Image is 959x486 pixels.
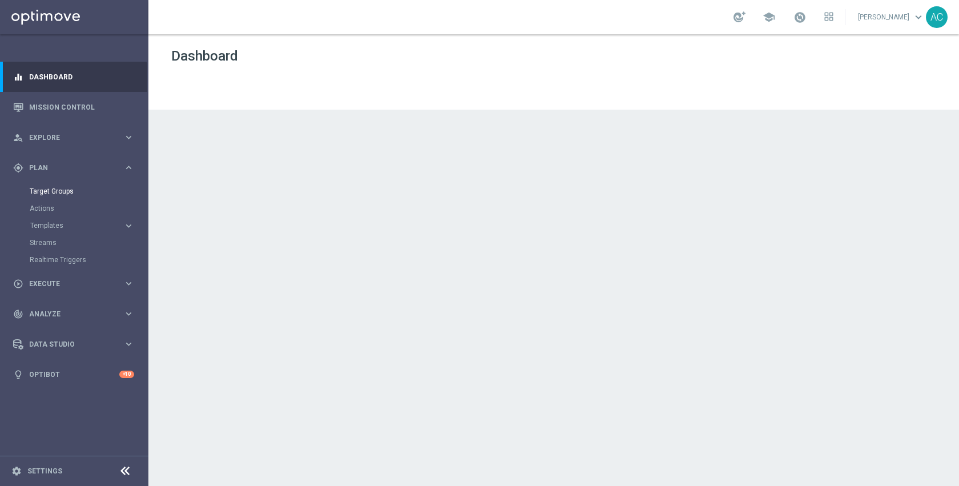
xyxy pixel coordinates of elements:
a: Optibot [29,359,119,389]
div: Data Studio [13,339,123,350]
i: settings [11,466,22,476]
a: Settings [27,468,62,475]
div: Optibot [13,359,134,389]
div: Mission Control [13,92,134,122]
span: Plan [29,164,123,171]
i: keyboard_arrow_right [123,339,134,350]
div: Analyze [13,309,123,319]
i: keyboard_arrow_right [123,308,134,319]
span: Explore [29,134,123,141]
a: Mission Control [29,92,134,122]
div: Dashboard [13,62,134,92]
div: Target Groups [30,183,147,200]
i: track_changes [13,309,23,319]
div: Actions [30,200,147,217]
div: Plan [13,163,123,173]
div: Streams [30,234,147,251]
div: Explore [13,132,123,143]
div: Realtime Triggers [30,251,147,268]
span: keyboard_arrow_down [912,11,925,23]
i: keyboard_arrow_right [123,220,134,231]
button: equalizer Dashboard [13,73,135,82]
i: lightbulb [13,369,23,380]
i: equalizer [13,72,23,82]
i: keyboard_arrow_right [123,132,134,143]
a: Streams [30,238,119,247]
button: Templates keyboard_arrow_right [30,221,135,230]
span: Templates [30,222,112,229]
div: +10 [119,371,134,378]
button: Mission Control [13,103,135,112]
span: Data Studio [29,341,123,348]
button: gps_fixed Plan keyboard_arrow_right [13,163,135,172]
i: play_circle_outline [13,279,23,289]
a: Target Groups [30,187,119,196]
button: lightbulb Optibot +10 [13,370,135,379]
div: Execute [13,279,123,289]
i: person_search [13,132,23,143]
span: school [763,11,775,23]
span: Execute [29,280,123,287]
a: Actions [30,204,119,213]
a: [PERSON_NAME]keyboard_arrow_down [857,9,926,26]
div: Templates [30,217,147,234]
i: keyboard_arrow_right [123,162,134,173]
a: Realtime Triggers [30,255,119,264]
button: play_circle_outline Execute keyboard_arrow_right [13,279,135,288]
button: Data Studio keyboard_arrow_right [13,340,135,349]
button: person_search Explore keyboard_arrow_right [13,133,135,142]
i: keyboard_arrow_right [123,278,134,289]
i: gps_fixed [13,163,23,173]
div: AC [926,6,948,28]
div: Templates [30,222,123,229]
a: Dashboard [29,62,134,92]
span: Analyze [29,311,123,318]
button: track_changes Analyze keyboard_arrow_right [13,310,135,319]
